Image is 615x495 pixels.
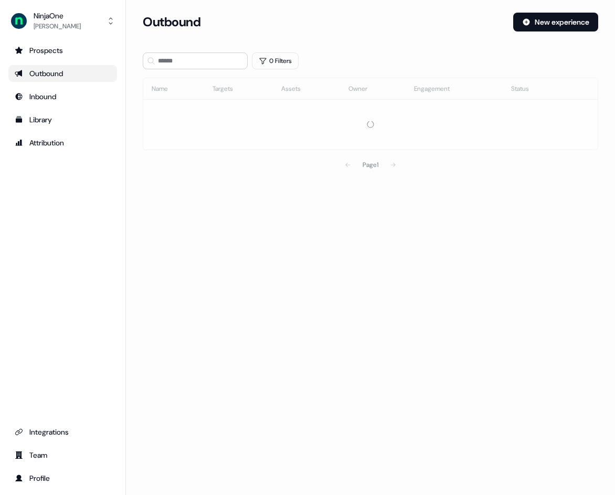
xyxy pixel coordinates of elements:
[143,14,200,30] h3: Outbound
[8,65,117,82] a: Go to outbound experience
[513,13,598,31] button: New experience
[8,134,117,151] a: Go to attribution
[8,8,117,34] button: NinjaOne[PERSON_NAME]
[15,473,111,483] div: Profile
[15,68,111,79] div: Outbound
[34,10,81,21] div: NinjaOne
[15,450,111,460] div: Team
[15,91,111,102] div: Inbound
[15,138,111,148] div: Attribution
[8,42,117,59] a: Go to prospects
[15,45,111,56] div: Prospects
[8,470,117,487] a: Go to profile
[8,111,117,128] a: Go to templates
[15,427,111,437] div: Integrations
[34,21,81,31] div: [PERSON_NAME]
[8,447,117,464] a: Go to team
[252,52,299,69] button: 0 Filters
[8,88,117,105] a: Go to Inbound
[8,424,117,440] a: Go to integrations
[15,114,111,125] div: Library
